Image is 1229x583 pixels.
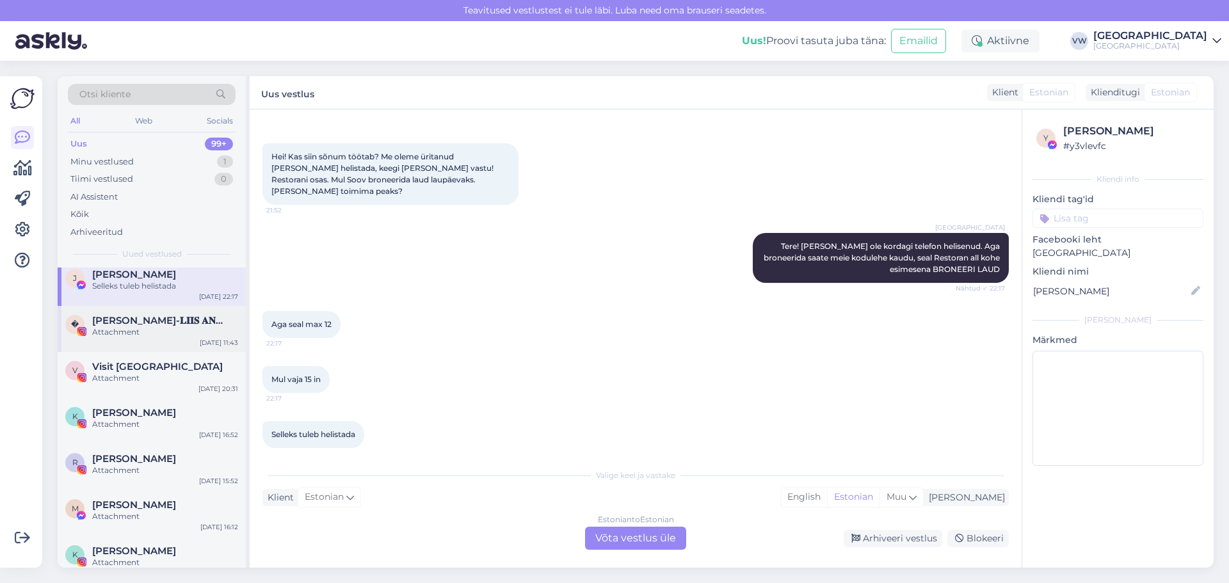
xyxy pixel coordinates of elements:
[70,208,89,221] div: Kõik
[92,419,238,430] div: Attachment
[92,453,176,465] span: Raili Roosmaa
[1032,265,1203,278] p: Kliendi nimi
[891,29,946,53] button: Emailid
[1032,173,1203,185] div: Kliendi info
[764,241,1002,274] span: Tere! [PERSON_NAME] ole kordagi telefon helisenud. Aga broneerida saate meie kodulehe kaudu, seal...
[92,361,223,372] span: Visit Pärnu
[133,113,155,129] div: Web
[266,339,314,348] span: 22:17
[987,86,1018,99] div: Klient
[72,504,79,513] span: M
[72,365,77,375] span: V
[72,550,78,559] span: K
[92,315,225,326] span: 𝐀𝐍𝐍𝐀-𝐋𝐈𝐈𝐒 𝐀𝐍𝐍𝐔𝐒
[1029,86,1068,99] span: Estonian
[844,530,942,547] div: Arhiveeri vestlus
[1032,246,1203,260] p: [GEOGRAPHIC_DATA]
[79,88,131,101] span: Otsi kliente
[10,86,35,111] img: Askly Logo
[266,205,314,215] span: 21:52
[598,514,674,525] div: Estonian to Estonian
[1032,333,1203,347] p: Märkmed
[92,280,238,292] div: Selleks tuleb helistada
[1043,133,1048,143] span: y
[92,499,176,511] span: Mohsin Mia
[305,490,344,504] span: Estonian
[1033,284,1189,298] input: Lisa nimi
[271,319,332,329] span: Aga seal max 12
[200,338,238,347] div: [DATE] 11:43
[956,284,1005,293] span: Nähtud ✓ 22:17
[92,372,238,384] div: Attachment
[92,557,238,568] div: Attachment
[1151,86,1190,99] span: Estonian
[204,113,236,129] div: Socials
[266,449,314,458] span: 22:17
[887,491,906,502] span: Muu
[70,138,87,150] div: Uus
[935,223,1005,232] span: [GEOGRAPHIC_DATA]
[961,29,1040,52] div: Aktiivne
[200,522,238,532] div: [DATE] 16:12
[1063,139,1200,153] div: # y3vlevfc
[947,530,1009,547] div: Blokeeri
[122,248,182,260] span: Uued vestlused
[261,84,314,101] label: Uus vestlus
[924,491,1005,504] div: [PERSON_NAME]
[1032,193,1203,206] p: Kliendi tag'id
[742,35,766,47] b: Uus!
[262,470,1009,481] div: Valige keel ja vastake
[1093,31,1221,51] a: [GEOGRAPHIC_DATA][GEOGRAPHIC_DATA]
[1032,233,1203,246] p: Facebooki leht
[199,430,238,440] div: [DATE] 16:52
[1093,31,1207,41] div: [GEOGRAPHIC_DATA]
[262,491,294,504] div: Klient
[92,511,238,522] div: Attachment
[205,138,233,150] div: 99+
[70,226,123,239] div: Arhiveeritud
[70,191,118,204] div: AI Assistent
[1070,32,1088,50] div: VW
[214,173,233,186] div: 0
[71,319,79,329] span: �
[92,269,176,280] span: Jaanika Aasav
[72,458,78,467] span: R
[92,407,176,419] span: Katri Kägo
[742,33,886,49] div: Proovi tasuta juba täna:
[827,488,880,507] div: Estonian
[271,374,321,384] span: Mul vaja 15 in
[1093,41,1207,51] div: [GEOGRAPHIC_DATA]
[1086,86,1140,99] div: Klienditugi
[781,488,827,507] div: English
[70,173,133,186] div: Tiimi vestlused
[1063,124,1200,139] div: [PERSON_NAME]
[1032,314,1203,326] div: [PERSON_NAME]
[266,394,314,403] span: 22:17
[585,527,686,550] div: Võta vestlus üle
[198,384,238,394] div: [DATE] 20:31
[199,476,238,486] div: [DATE] 15:52
[72,411,78,421] span: K
[1032,209,1203,228] input: Lisa tag
[199,292,238,301] div: [DATE] 22:17
[92,545,176,557] span: Karin Blande
[271,429,355,439] span: Selleks tuleb helistada
[73,273,77,283] span: J
[92,465,238,476] div: Attachment
[92,326,238,338] div: Attachment
[271,152,495,196] span: Hei! Kas siin sõnum töötab? Me oleme üritanud [PERSON_NAME] helistada, keegi [PERSON_NAME] vastu!...
[217,156,233,168] div: 1
[68,113,83,129] div: All
[70,156,134,168] div: Minu vestlused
